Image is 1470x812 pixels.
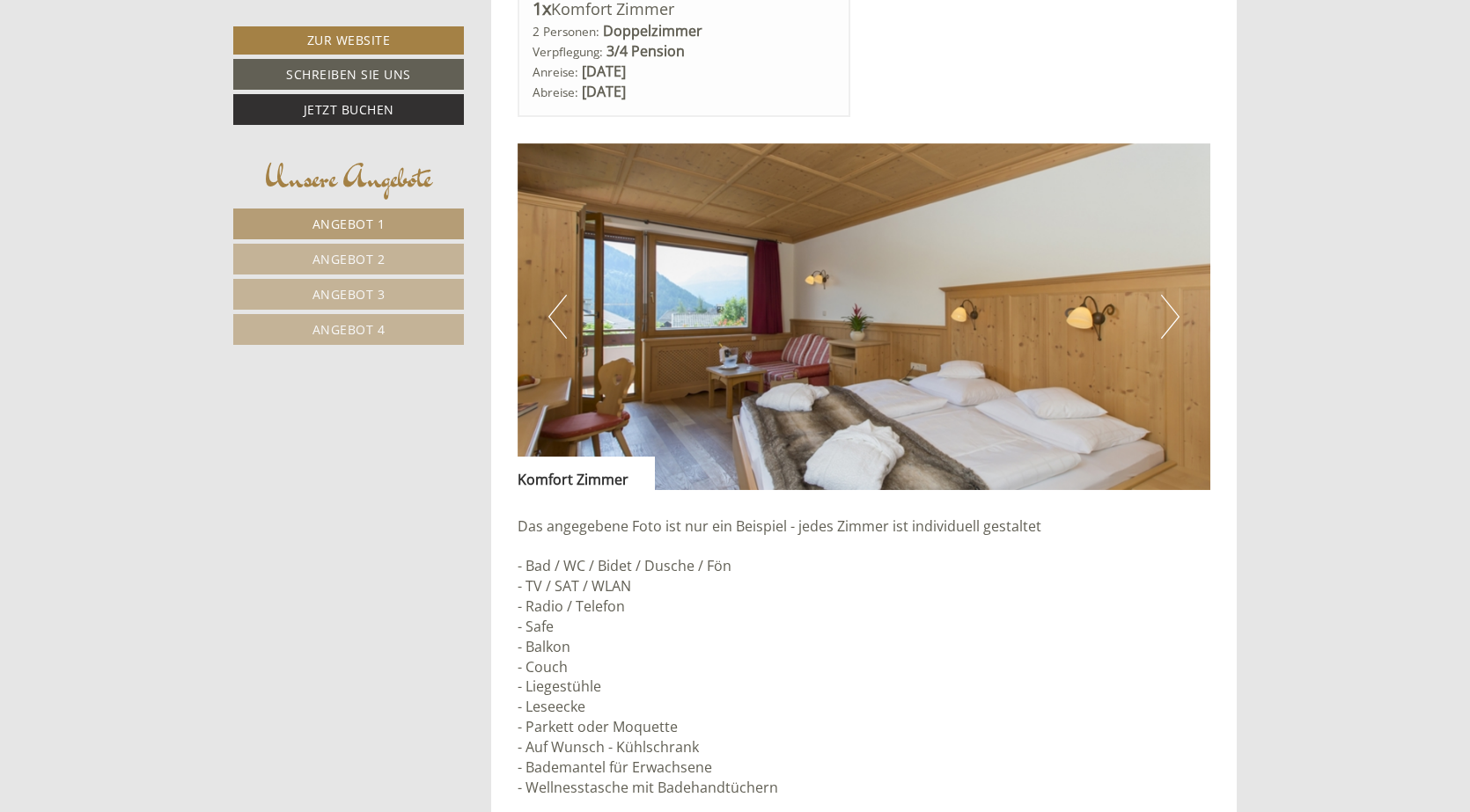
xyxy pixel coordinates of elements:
[312,321,386,338] span: Angebot 4
[13,48,303,101] div: Guten Tag, wie können wir Ihnen helfen?
[233,26,464,55] a: Zur Website
[533,63,578,80] small: Anreise:
[587,464,694,494] button: Senden
[518,516,1211,798] p: Das angegebene Foto ist nur ein Beispiel - jedes Zimmer ist individuell gestaltet - Bad / WC / Bi...
[233,156,464,200] div: Unsere Angebote
[26,85,294,98] small: 12:50
[606,41,685,61] b: 3/4 Pension
[533,84,578,100] small: Abreise:
[518,143,1211,490] img: image
[582,62,626,81] b: [DATE]
[518,457,655,490] div: Komfort Zimmer
[312,251,386,267] span: Angebot 2
[1161,295,1180,339] button: Next
[533,43,603,60] small: Verpflegung:
[533,23,599,40] small: 2 Personen:
[312,286,386,303] span: Angebot 3
[233,94,464,125] a: Jetzt buchen
[548,295,567,339] button: Previous
[582,82,626,101] b: [DATE]
[603,21,702,40] b: Doppelzimmer
[26,51,294,65] div: [GEOGRAPHIC_DATA]
[314,13,379,43] div: [DATE]
[233,59,464,90] a: Schreiben Sie uns
[312,216,386,232] span: Angebot 1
